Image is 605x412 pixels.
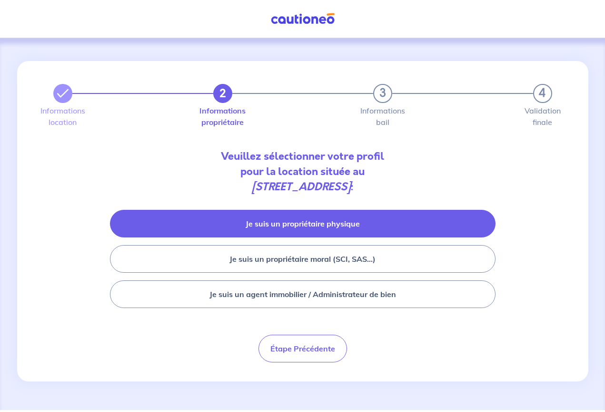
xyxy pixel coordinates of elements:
img: Cautioneo [267,13,338,25]
p: Veuillez sélectionner votre profil pour la location située au : [46,149,560,195]
em: [STREET_ADDRESS] [252,179,350,194]
label: Informations location [53,107,72,126]
label: Informations propriétaire [213,107,232,126]
button: 2 [213,84,232,103]
button: Étape Précédente [258,335,347,362]
button: Je suis un propriétaire moral (SCI, SAS...) [110,245,496,273]
label: Informations bail [373,107,392,126]
button: Je suis un propriétaire physique [110,210,496,237]
button: Je suis un agent immobilier / Administrateur de bien [110,280,496,308]
label: Validation finale [533,107,552,126]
